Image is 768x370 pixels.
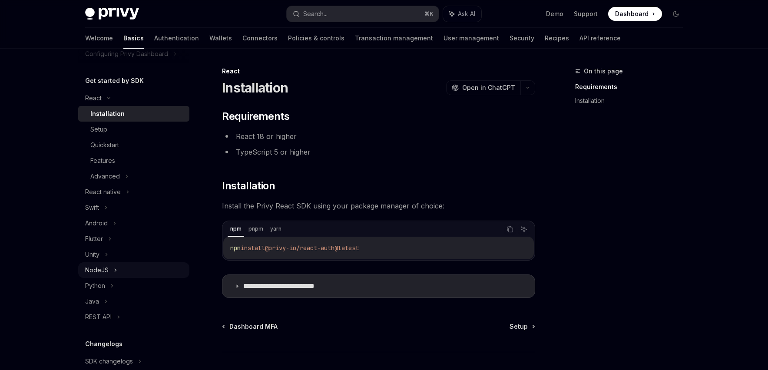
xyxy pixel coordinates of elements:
[90,155,115,166] div: Features
[510,322,534,331] a: Setup
[85,281,105,291] div: Python
[458,10,475,18] span: Ask AI
[222,80,288,96] h1: Installation
[85,296,99,307] div: Java
[444,28,499,49] a: User management
[85,28,113,49] a: Welcome
[518,224,530,235] button: Ask AI
[85,249,99,260] div: Unity
[123,28,144,49] a: Basics
[223,322,278,331] a: Dashboard MFA
[85,312,112,322] div: REST API
[462,83,515,92] span: Open in ChatGPT
[268,224,284,234] div: yarn
[90,124,107,135] div: Setup
[579,28,621,49] a: API reference
[78,153,189,168] a: Features
[90,171,120,182] div: Advanced
[222,67,535,76] div: React
[78,122,189,137] a: Setup
[574,10,598,18] a: Support
[85,234,103,244] div: Flutter
[85,265,109,275] div: NodeJS
[85,218,108,228] div: Android
[85,187,121,197] div: React native
[546,10,563,18] a: Demo
[222,179,275,193] span: Installation
[265,244,359,252] span: @privy-io/react-auth@latest
[510,322,528,331] span: Setup
[303,9,328,19] div: Search...
[209,28,232,49] a: Wallets
[85,356,133,367] div: SDK changelogs
[669,7,683,21] button: Toggle dark mode
[154,28,199,49] a: Authentication
[85,202,99,213] div: Swift
[90,140,119,150] div: Quickstart
[287,6,439,22] button: Search...⌘K
[446,80,520,95] button: Open in ChatGPT
[241,244,265,252] span: install
[510,28,534,49] a: Security
[288,28,344,49] a: Policies & controls
[229,322,278,331] span: Dashboard MFA
[545,28,569,49] a: Recipes
[85,8,139,20] img: dark logo
[222,146,535,158] li: TypeScript 5 or higher
[424,10,434,17] span: ⌘ K
[608,7,662,21] a: Dashboard
[222,130,535,142] li: React 18 or higher
[575,80,690,94] a: Requirements
[355,28,433,49] a: Transaction management
[504,224,516,235] button: Copy the contents from the code block
[246,224,266,234] div: pnpm
[615,10,649,18] span: Dashboard
[85,93,102,103] div: React
[85,339,122,349] h5: Changelogs
[584,66,623,76] span: On this page
[78,137,189,153] a: Quickstart
[443,6,481,22] button: Ask AI
[228,224,244,234] div: npm
[85,76,144,86] h5: Get started by SDK
[575,94,690,108] a: Installation
[222,109,289,123] span: Requirements
[242,28,278,49] a: Connectors
[78,106,189,122] a: Installation
[90,109,125,119] div: Installation
[230,244,241,252] span: npm
[222,200,535,212] span: Install the Privy React SDK using your package manager of choice:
